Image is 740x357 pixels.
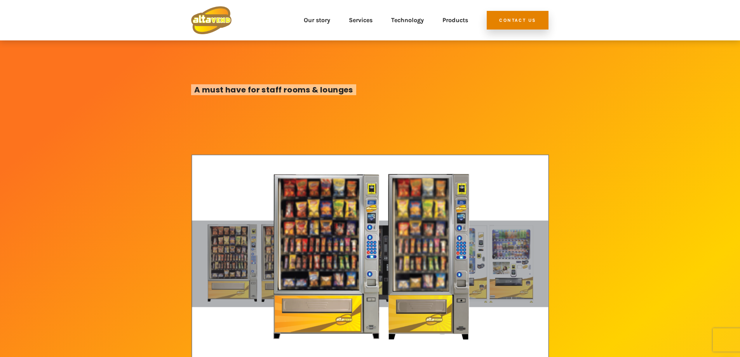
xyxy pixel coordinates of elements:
nav: Top Menu [241,6,468,34]
a: Services [349,6,373,34]
a: Technology [391,6,424,34]
a: Products [442,6,468,34]
span: A must have for staff rooms & lounges [191,84,356,95]
a: Contact Us [487,11,548,30]
a: Our story [304,6,330,34]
